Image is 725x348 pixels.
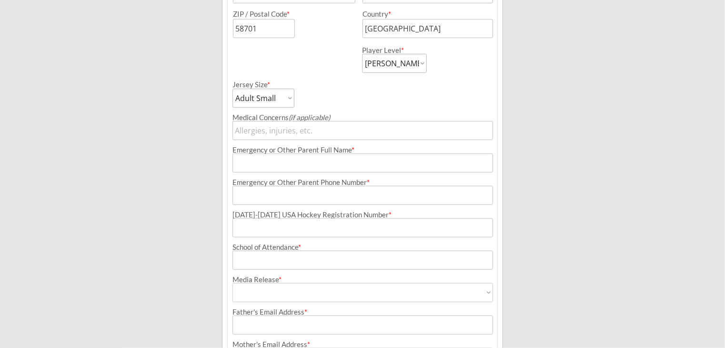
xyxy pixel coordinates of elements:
div: [DATE]-[DATE] USA Hockey Registration Number [232,211,493,218]
div: Player Level [362,47,427,54]
div: Medical Concerns [232,114,493,121]
div: ZIP / Postal Code [233,10,354,18]
div: Mother's Email Address [232,341,493,348]
div: Media Release [232,276,493,283]
div: School of Attendance [232,244,493,251]
em: (if applicable) [289,113,330,122]
div: Father's Email Address [232,308,493,316]
div: Emergency or Other Parent Full Name [232,146,493,154]
div: Country [362,10,481,18]
div: Emergency or Other Parent Phone Number [232,179,493,186]
input: Allergies, injuries, etc. [232,121,493,140]
div: Jersey Size [232,81,282,88]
